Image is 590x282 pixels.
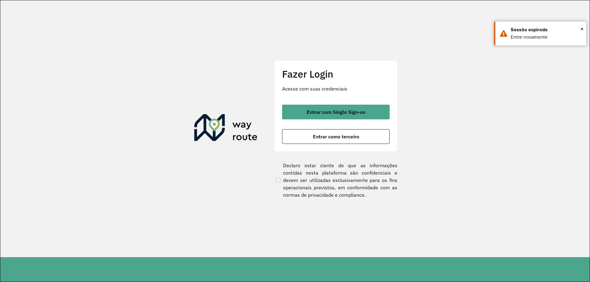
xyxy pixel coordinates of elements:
span: Entrar com Single Sign-on [307,110,365,114]
span: Entrar como terceiro [313,134,359,139]
img: Roteirizador AmbevTech [194,114,258,144]
label: Declaro estar ciente de que as informações contidas nesta plataforma são confidenciais e devem se... [274,162,397,199]
h2: Fazer Login [282,68,390,80]
div: Sessão expirada [511,26,582,33]
p: Acesse com suas credenciais [282,85,390,92]
button: button [282,129,390,144]
div: Entre novamente [511,33,582,41]
button: button [282,105,390,119]
button: Close [580,24,584,33]
span: × [580,24,584,33]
